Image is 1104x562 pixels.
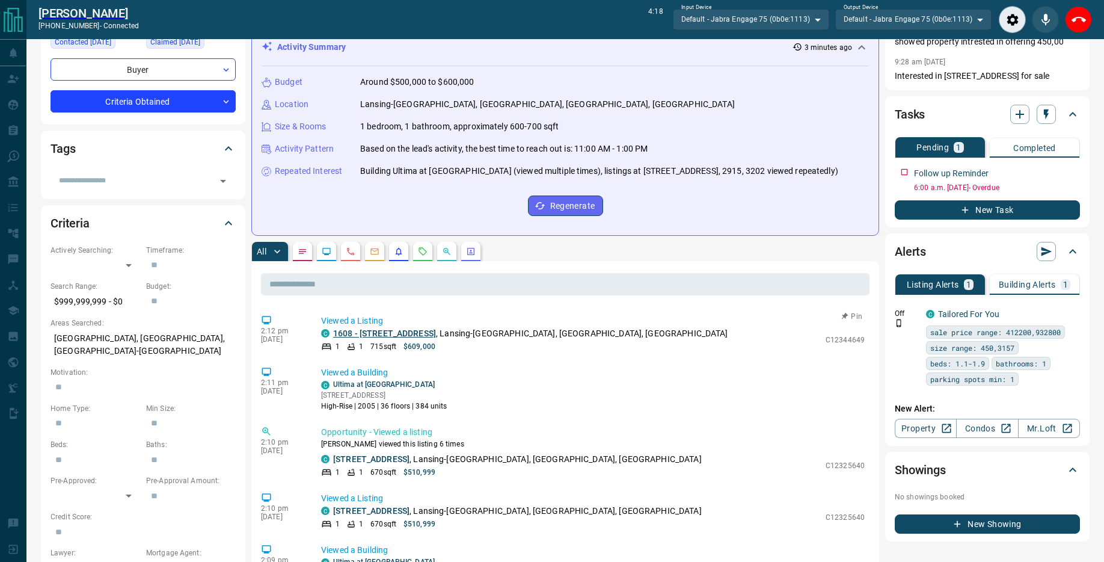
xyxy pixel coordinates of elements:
[895,514,1080,534] button: New Showing
[360,98,735,111] p: Lansing-[GEOGRAPHIC_DATA], [GEOGRAPHIC_DATA], [GEOGRAPHIC_DATA], [GEOGRAPHIC_DATA]
[146,548,236,558] p: Mortgage Agent:
[38,6,139,20] a: [PERSON_NAME]
[261,504,303,513] p: 2:10 pm
[275,98,308,111] p: Location
[277,41,346,54] p: Activity Summary
[261,335,303,344] p: [DATE]
[826,460,865,471] p: C12325640
[321,401,447,412] p: High-Rise | 2005 | 36 floors | 384 units
[51,134,236,163] div: Tags
[930,326,1061,338] span: sale price range: 412200,932800
[146,281,236,292] p: Budget:
[403,341,435,352] p: $609,000
[403,467,435,478] p: $510,999
[51,36,140,52] div: Thu Oct 31 2024
[321,366,865,379] p: Viewed a Building
[895,36,1080,48] p: showed property intrested in offering 450,00
[321,455,330,463] div: condos.ca
[895,58,946,66] p: 9:28 am [DATE]
[336,519,340,530] p: 1
[370,519,396,530] p: 670 sqft
[826,335,865,345] p: C12344649
[466,247,476,256] svg: Agent Actions
[895,242,926,261] h2: Alerts
[996,357,1046,369] span: bathrooms: 1
[51,329,236,361] p: [GEOGRAPHIC_DATA], [GEOGRAPHIC_DATA], [GEOGRAPHIC_DATA]-[GEOGRAPHIC_DATA]
[51,475,140,486] p: Pre-Approved:
[926,310,934,318] div: condos.ca
[261,327,303,335] p: 2:12 pm
[261,438,303,446] p: 2:10 pm
[835,9,992,29] div: Default - Jabra Engage 75 (0b0e:1113)
[805,42,852,53] p: 3 minutes ago
[826,512,865,523] p: C12325640
[938,309,999,319] a: Tailored For You
[895,237,1080,266] div: Alerts
[648,6,663,33] p: 4:18
[261,513,303,521] p: [DATE]
[261,446,303,455] p: [DATE]
[51,58,236,81] div: Buyer
[322,247,331,256] svg: Lead Browsing Activity
[895,105,925,124] h2: Tasks
[51,281,140,292] p: Search Range:
[930,342,1014,354] span: size range: 450,3157
[370,247,379,256] svg: Emails
[262,36,869,58] div: Activity Summary3 minutes ago
[333,380,435,389] a: Ultima at [GEOGRAPHIC_DATA]
[275,76,302,88] p: Budget
[895,308,919,319] p: Off
[51,209,236,238] div: Criteria
[333,327,728,340] p: , Lansing-[GEOGRAPHIC_DATA], [GEOGRAPHIC_DATA], [GEOGRAPHIC_DATA]
[895,319,903,327] svg: Push Notification Only
[895,455,1080,484] div: Showings
[1018,419,1080,438] a: Mr.Loft
[360,120,559,133] p: 1 bedroom, 1 bathroom, approximately 600-700 sqft
[333,505,702,517] p: , Lansing-[GEOGRAPHIC_DATA], [GEOGRAPHIC_DATA], [GEOGRAPHIC_DATA]
[257,247,266,256] p: All
[261,378,303,387] p: 2:11 pm
[895,200,1080,220] button: New Task
[914,167,989,180] p: Follow up Reminder
[895,403,1080,415] p: New Alert:
[442,247,452,256] svg: Opportunities
[394,247,403,256] svg: Listing Alerts
[895,460,946,480] h2: Showings
[907,280,959,289] p: Listing Alerts
[895,70,1080,82] p: Interested in [STREET_ADDRESS] for sale
[360,143,648,155] p: Based on the lead's activity, the best time to reach out is: 11:00 AM - 1:00 PM
[51,318,236,329] p: Areas Searched:
[370,341,396,352] p: 715 sqft
[930,357,985,369] span: beds: 1.1-1.9
[359,467,363,478] p: 1
[215,173,232,190] button: Open
[321,439,865,449] p: [PERSON_NAME] viewed this listing 6 times
[956,143,961,152] p: 1
[321,315,865,327] p: Viewed a Listing
[528,196,603,216] button: Regenerate
[146,245,236,256] p: Timeframe:
[914,182,1080,193] p: 6:00 a.m. [DATE] - Overdue
[321,544,865,557] p: Viewed a Building
[51,214,90,233] h2: Criteria
[999,6,1026,33] div: Audio Settings
[55,36,111,48] span: Contacted [DATE]
[916,143,949,152] p: Pending
[360,76,474,88] p: Around $500,000 to $600,000
[51,367,236,378] p: Motivation:
[333,329,436,338] a: 1608 - [STREET_ADDRESS]
[51,245,140,256] p: Actively Searching:
[681,4,712,11] label: Input Device
[275,143,334,155] p: Activity Pattern
[146,403,236,414] p: Min Size:
[966,280,971,289] p: 1
[150,36,200,48] span: Claimed [DATE]
[1065,6,1092,33] div: End Call
[336,341,340,352] p: 1
[146,475,236,486] p: Pre-Approval Amount:
[146,36,236,52] div: Mon Dec 04 2023
[956,419,1018,438] a: Condos
[298,247,307,256] svg: Notes
[346,247,355,256] svg: Calls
